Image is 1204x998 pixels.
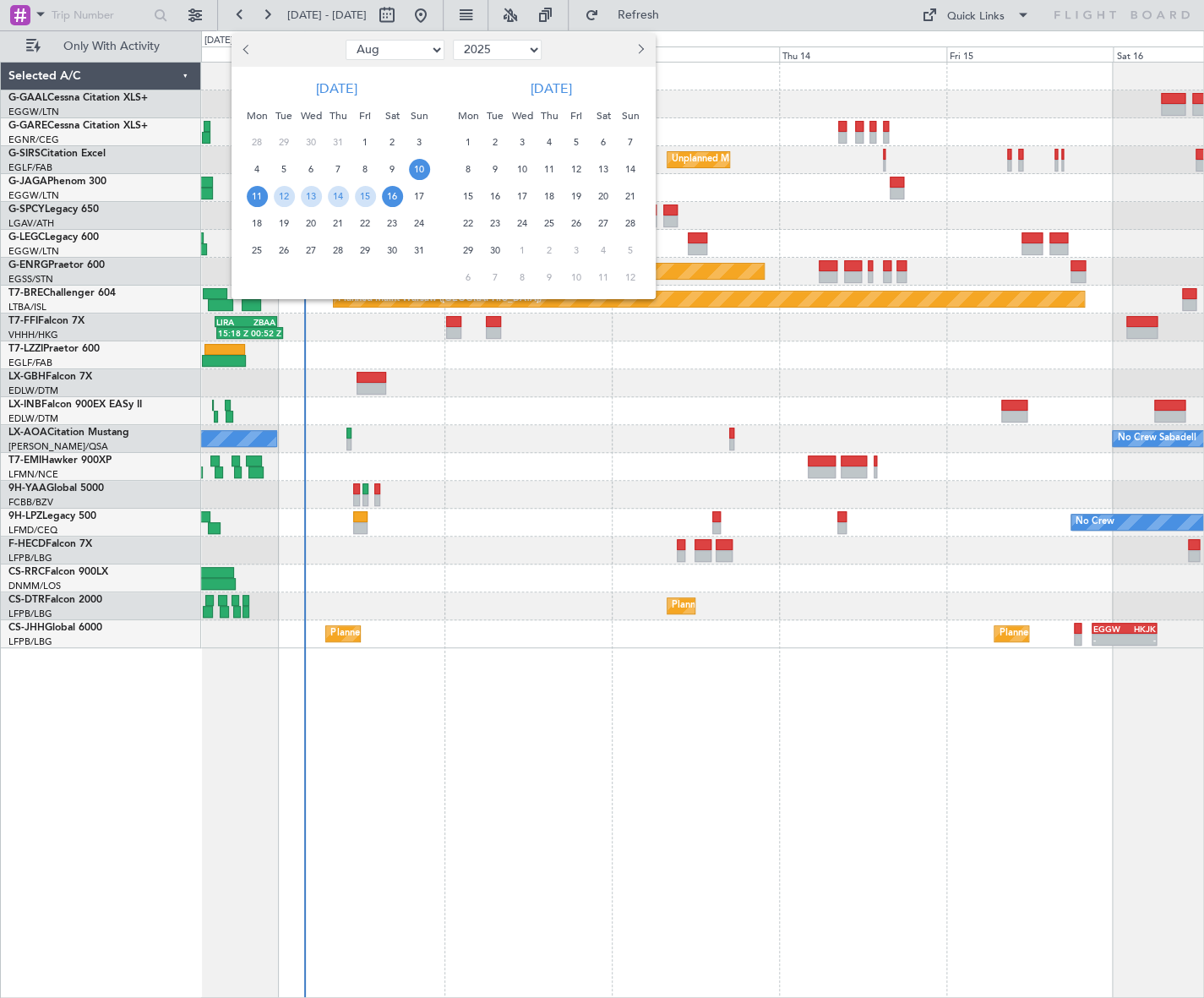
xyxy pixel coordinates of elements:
div: Fri [563,102,590,129]
div: 6-8-2025 [297,156,324,183]
span: 7 [620,132,641,153]
div: 20-9-2025 [590,183,617,210]
div: 29-8-2025 [351,237,379,264]
div: Wed [297,102,324,129]
div: 4-8-2025 [243,156,270,183]
div: Thu [324,102,351,129]
div: 8-9-2025 [455,156,482,183]
div: 17-8-2025 [406,183,433,210]
div: 2-8-2025 [379,129,406,156]
div: 21-8-2025 [324,210,351,237]
div: Tue [270,102,297,129]
span: 2 [485,132,506,153]
span: 1 [458,132,479,153]
div: 21-9-2025 [617,183,644,210]
div: 11-10-2025 [590,264,617,292]
div: 17-9-2025 [509,183,536,210]
span: 1 [355,132,376,153]
div: Tue [482,102,509,129]
span: 28 [620,213,641,234]
div: 8-8-2025 [351,156,379,183]
div: 23-9-2025 [482,210,509,237]
span: 12 [620,267,641,288]
div: 26-8-2025 [270,237,297,264]
div: 27-9-2025 [590,210,617,237]
span: 25 [247,240,268,261]
span: 14 [328,186,349,207]
span: 19 [566,186,587,207]
div: 22-9-2025 [455,210,482,237]
span: 24 [512,213,533,234]
span: 10 [409,159,430,180]
div: 27-8-2025 [297,237,324,264]
span: 7 [485,267,506,288]
div: Sun [617,102,644,129]
span: 6 [458,267,479,288]
div: 15-8-2025 [351,183,379,210]
div: 5-10-2025 [617,237,644,264]
span: 20 [593,186,614,207]
span: 28 [247,132,268,153]
span: 18 [539,186,560,207]
span: 22 [355,213,376,234]
span: 8 [512,267,533,288]
div: 1-8-2025 [351,129,379,156]
span: 8 [458,159,479,180]
div: 14-8-2025 [324,183,351,210]
span: 21 [620,186,641,207]
div: Mon [243,102,270,129]
span: 5 [620,240,641,261]
div: 19-9-2025 [563,183,590,210]
div: 6-9-2025 [590,129,617,156]
div: Sun [406,102,433,129]
div: 16-9-2025 [482,183,509,210]
div: 29-9-2025 [455,237,482,264]
div: 30-7-2025 [297,129,324,156]
span: 5 [274,159,295,180]
div: 9-10-2025 [536,264,563,292]
span: 25 [539,213,560,234]
div: 5-8-2025 [270,156,297,183]
select: Select month [346,40,444,60]
span: 22 [458,213,479,234]
div: 3-10-2025 [563,237,590,264]
span: 21 [328,213,349,234]
div: 7-9-2025 [617,129,644,156]
span: 3 [409,132,430,153]
div: 12-9-2025 [563,156,590,183]
div: 19-8-2025 [270,210,297,237]
div: 5-9-2025 [563,129,590,156]
div: 3-9-2025 [509,129,536,156]
div: 3-8-2025 [406,129,433,156]
span: 9 [382,159,403,180]
span: 3 [566,240,587,261]
div: 4-10-2025 [590,237,617,264]
div: 15-9-2025 [455,183,482,210]
span: 6 [593,132,614,153]
span: 13 [593,159,614,180]
span: 2 [539,240,560,261]
span: 18 [247,213,268,234]
span: 29 [458,240,479,261]
span: 3 [512,132,533,153]
span: 9 [539,267,560,288]
div: 18-9-2025 [536,183,563,210]
span: 5 [566,132,587,153]
div: 12-10-2025 [617,264,644,292]
div: 25-8-2025 [243,237,270,264]
div: 30-9-2025 [482,237,509,264]
div: 11-9-2025 [536,156,563,183]
div: 28-9-2025 [617,210,644,237]
span: 16 [485,186,506,207]
div: Fri [351,102,379,129]
div: 28-8-2025 [324,237,351,264]
div: 22-8-2025 [351,210,379,237]
span: 13 [301,186,322,207]
div: 23-8-2025 [379,210,406,237]
span: 28 [328,240,349,261]
div: Sat [590,102,617,129]
span: 10 [566,267,587,288]
span: 20 [301,213,322,234]
span: 29 [355,240,376,261]
div: 10-8-2025 [406,156,433,183]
